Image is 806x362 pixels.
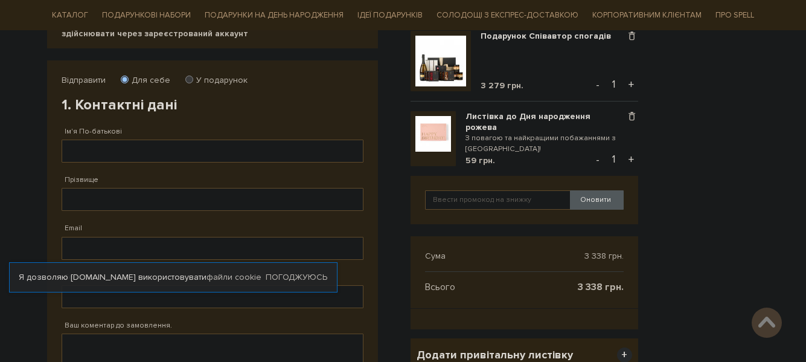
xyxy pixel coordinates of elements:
[587,5,706,25] a: Корпоративним клієнтам
[97,6,196,25] span: Подарункові набори
[415,36,466,86] img: Подарунок Співавтор спогадів
[624,150,638,169] button: +
[415,116,451,152] img: Листівка до Дня народження рожева
[417,348,573,362] span: Додати привітальну листівку
[65,126,122,137] label: Ім'я По-батькові
[592,76,604,94] button: -
[432,5,583,25] a: Солодощі з експрес-доставкою
[425,282,455,293] span: Всього
[62,95,363,114] h2: 1. Контактні дані
[353,6,427,25] span: Ідеї подарунків
[206,272,261,282] a: файли cookie
[121,76,129,83] input: Для себе
[584,251,624,262] span: 3 338 грн.
[465,111,622,133] a: Листівка до Дня народження рожева
[570,190,624,210] button: Оновити
[65,175,98,186] label: Прізвище
[65,223,82,234] label: Email
[481,31,620,42] a: Подарунок Співавтор спогадів
[266,272,327,283] a: Погоджуюсь
[200,6,348,25] span: Подарунки на День народження
[62,75,106,86] label: Відправити
[624,76,638,94] button: +
[10,272,337,283] div: Я дозволяю [DOMAIN_NAME] використовувати
[578,282,624,293] span: 3 338 грн.
[185,76,193,83] input: У подарунок
[592,150,604,169] button: -
[124,75,170,86] label: Для себе
[711,6,759,25] span: Про Spell
[425,251,446,262] span: Сума
[465,133,625,155] small: З повагою та найкращими побажаннями з [GEOGRAPHIC_DATA]!
[425,190,571,210] input: Ввести промокод на знижку
[65,320,172,331] label: Ваш коментар до замовлення.
[188,75,248,86] label: У подарунок
[465,155,495,166] span: 59 грн.
[47,6,93,25] span: Каталог
[481,80,523,91] span: 3 279 грн.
